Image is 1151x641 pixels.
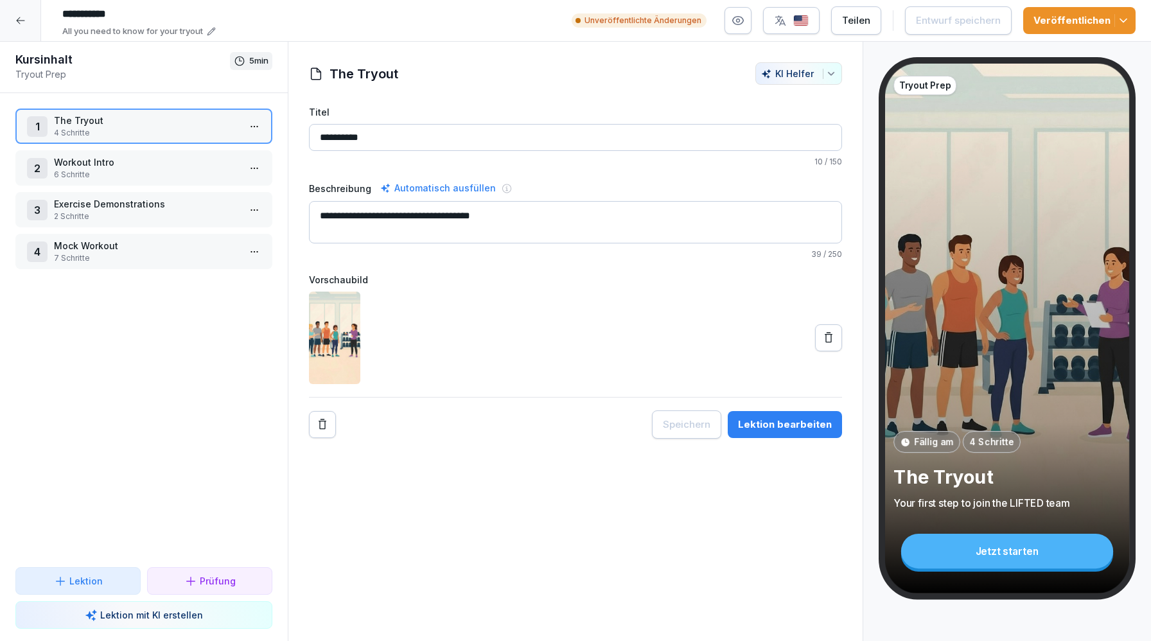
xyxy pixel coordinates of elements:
[27,158,48,179] div: 2
[62,25,203,38] p: All you need to know for your tryout
[901,534,1113,568] div: Jetzt starten
[309,292,360,384] img: tcjjkhmrq6b1dpdiibam5iah.png
[309,182,371,195] label: Beschreibung
[914,435,953,448] p: Fällig am
[15,601,272,629] button: Lektion mit KI erstellen
[905,6,1012,35] button: Entwurf speichern
[329,64,398,83] h1: The Tryout
[54,155,239,169] p: Workout Intro
[15,52,230,67] h1: Kursinhalt
[1033,13,1125,28] div: Veröffentlichen
[54,239,239,252] p: Mock Workout
[54,252,239,264] p: 7 Schritte
[27,241,48,262] div: 4
[200,574,236,588] p: Prüfung
[54,211,239,222] p: 2 Schritte
[652,410,721,439] button: Speichern
[249,55,268,67] p: 5 min
[15,67,230,81] p: Tryout Prep
[811,249,822,259] span: 39
[309,156,842,168] p: / 150
[899,79,951,92] p: Tryout Prep
[1023,7,1136,34] button: Veröffentlichen
[831,6,881,35] button: Teilen
[793,15,809,27] img: us.svg
[309,249,842,260] p: / 250
[15,109,272,144] div: 1The Tryout4 Schritte
[842,13,870,28] div: Teilen
[893,465,1121,489] p: The Tryout
[15,150,272,186] div: 2Workout Intro6 Schritte
[309,105,842,119] label: Titel
[15,234,272,269] div: 4Mock Workout7 Schritte
[916,13,1001,28] div: Entwurf speichern
[54,169,239,180] p: 6 Schritte
[755,62,842,85] button: KI Helfer
[663,417,710,432] div: Speichern
[27,200,48,220] div: 3
[54,114,239,127] p: The Tryout
[584,15,701,26] p: Unveröffentlichte Änderungen
[54,127,239,139] p: 4 Schritte
[147,567,272,595] button: Prüfung
[69,574,103,588] p: Lektion
[969,435,1014,448] p: 4 Schritte
[309,411,336,438] button: Remove
[893,496,1121,510] p: Your first step to join the LIFTED team
[814,157,823,166] span: 10
[761,68,836,79] div: KI Helfer
[309,273,842,286] label: Vorschaubild
[15,567,141,595] button: Lektion
[54,197,239,211] p: Exercise Demonstrations
[100,608,203,622] p: Lektion mit KI erstellen
[27,116,48,137] div: 1
[738,417,832,432] div: Lektion bearbeiten
[728,411,842,438] button: Lektion bearbeiten
[15,192,272,227] div: 3Exercise Demonstrations2 Schritte
[378,180,498,196] div: Automatisch ausfüllen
